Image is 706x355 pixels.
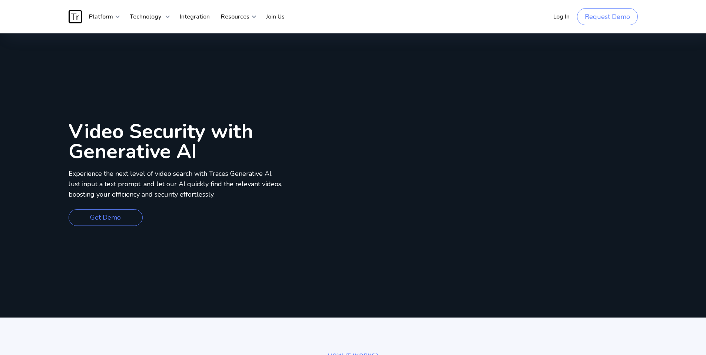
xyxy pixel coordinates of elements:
div: Technology [124,6,170,28]
a: Log In [548,6,575,28]
div: Platform [83,6,120,28]
a: Join Us [261,6,290,28]
strong: Technology [130,13,161,21]
strong: Resources [221,13,249,21]
img: Traces Logo [69,10,82,23]
div: Resources [215,6,257,28]
a: Request Demo [577,8,638,25]
p: Experience the next level of video search with Traces Generative AI. Just input a text prompt, an... [69,169,282,200]
a: Integration [174,6,215,28]
a: home [69,10,83,23]
strong: Video Security with Generative AI [69,118,253,165]
a: Get Demo [69,209,143,226]
strong: Platform [89,13,113,21]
